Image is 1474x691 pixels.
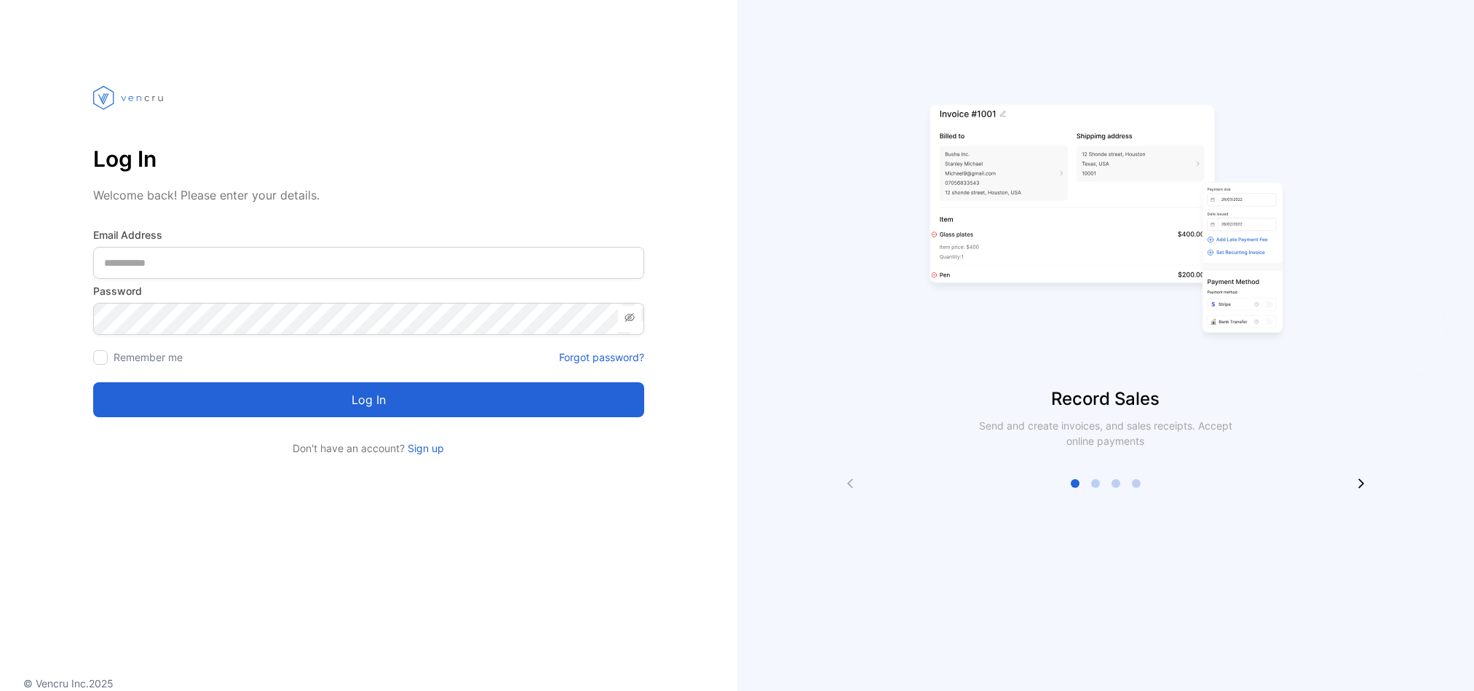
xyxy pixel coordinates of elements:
img: slider image [924,58,1288,386]
button: Log in [93,382,644,417]
a: Sign up [405,442,444,454]
label: Email Address [93,227,644,242]
p: Welcome back! Please enter your details. [93,186,644,204]
a: Forgot password? [559,350,644,365]
label: Password [93,283,644,299]
p: Log In [93,141,644,176]
img: vencru logo [93,58,166,137]
label: Remember me [114,351,183,363]
p: Don't have an account? [93,441,644,456]
p: Send and create invoices, and sales receipts. Accept online payments [966,418,1245,449]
